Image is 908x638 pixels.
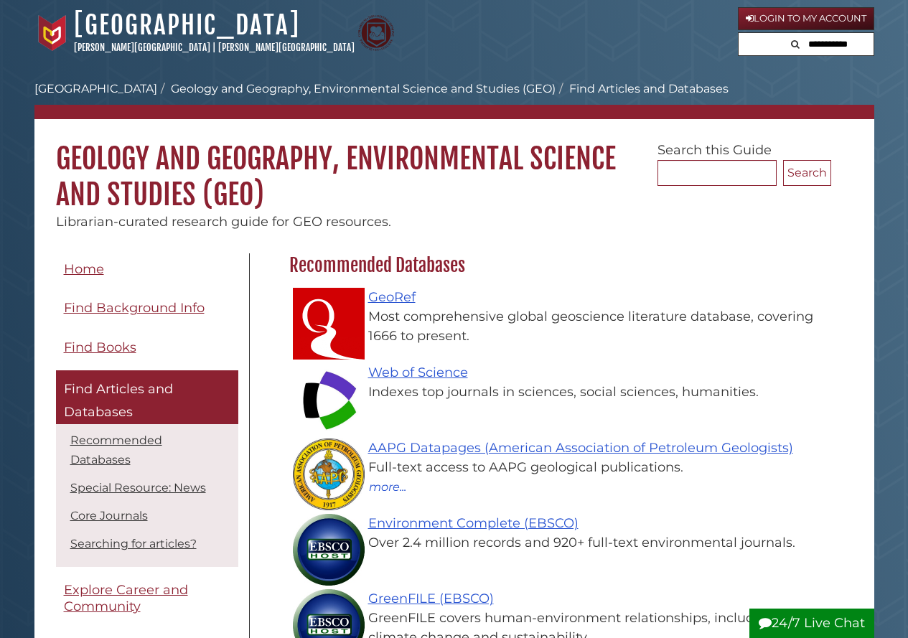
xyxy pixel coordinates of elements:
span: Find Books [64,339,136,355]
a: Find Books [56,332,238,364]
a: Find Background Info [56,292,238,324]
span: Home [64,261,104,277]
div: Over 2.4 million records and 920+ full-text environmental journals. [304,533,824,553]
button: more... [368,477,407,496]
a: [PERSON_NAME][GEOGRAPHIC_DATA] [218,42,355,53]
a: Web of Science [368,365,468,380]
a: Core Journals [70,509,148,522]
span: Explore Career and Community [64,582,188,614]
div: Most comprehensive global geoscience literature database, covering 1666 to present. [304,307,824,346]
a: Find Articles and Databases [56,370,238,424]
button: 24/7 Live Chat [749,609,874,638]
span: | [212,42,216,53]
a: Environment Complete (EBSCO) [368,515,579,531]
a: Login to My Account [738,7,874,30]
div: Indexes top journals in sciences, social sciences, humanities. [304,383,824,402]
h1: Geology and Geography, Environmental Science and Studies (GEO) [34,119,874,212]
a: [GEOGRAPHIC_DATA] [34,82,157,95]
a: Searching for articles? [70,537,197,550]
button: Search [787,33,804,52]
a: [PERSON_NAME][GEOGRAPHIC_DATA] [74,42,210,53]
a: [GEOGRAPHIC_DATA] [74,9,300,41]
button: Search [783,160,831,186]
a: GeoRef [368,289,416,305]
li: Find Articles and Databases [556,80,729,98]
nav: breadcrumb [34,80,874,119]
a: Recommended Databases [70,433,162,466]
img: Calvin Theological Seminary [358,15,394,51]
a: Geology and Geography, Environmental Science and Studies (GEO) [171,82,556,95]
i: Search [791,39,800,49]
a: AAPG Datapages (American Association of Petroleum Geologists) [368,440,793,456]
span: Find Articles and Databases [64,381,173,420]
a: GreenFILE (EBSCO) [368,591,494,606]
img: Calvin University [34,15,70,51]
div: Guide Pages [56,253,238,630]
a: Special Resource: News [70,481,206,494]
h2: Recommended Databases [282,254,831,277]
a: Home [56,253,238,286]
div: Full-text access to AAPG geological publications. [304,458,824,477]
span: Find Background Info [64,300,205,316]
a: Explore Career and Community [56,574,238,622]
span: Librarian-curated research guide for GEO resources. [56,214,391,230]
